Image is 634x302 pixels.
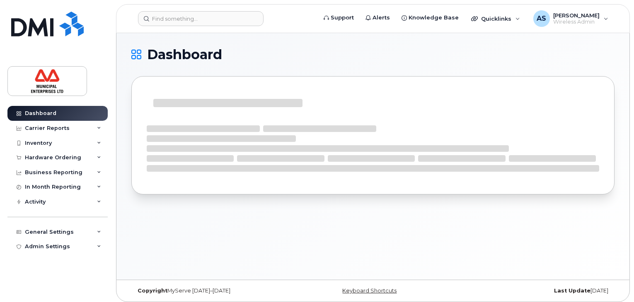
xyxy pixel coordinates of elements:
div: [DATE] [453,288,615,294]
strong: Last Update [554,288,590,294]
a: Keyboard Shortcuts [342,288,397,294]
span: Dashboard [147,48,222,61]
div: MyServe [DATE]–[DATE] [131,288,293,294]
strong: Copyright [138,288,167,294]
